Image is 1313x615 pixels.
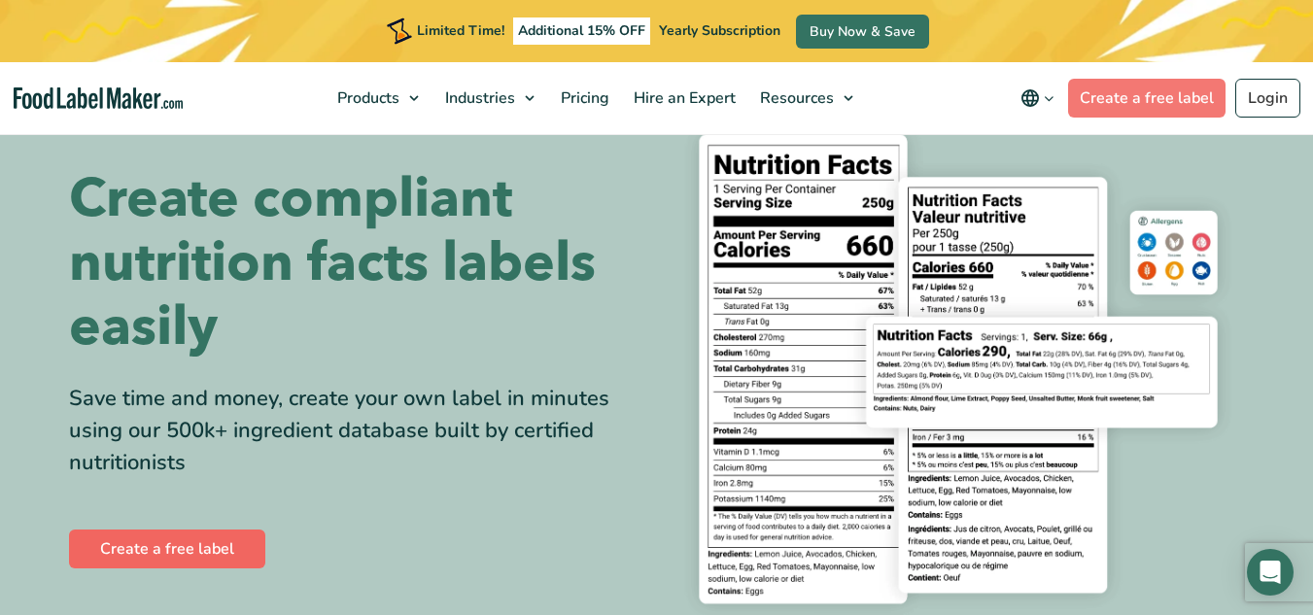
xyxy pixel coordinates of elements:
a: Products [326,62,429,134]
span: Industries [439,87,517,109]
div: Save time and money, create your own label in minutes using our 500k+ ingredient database built b... [69,383,642,479]
h1: Create compliant nutrition facts labels easily [69,167,642,359]
a: Pricing [549,62,617,134]
a: Industries [433,62,544,134]
span: Hire an Expert [628,87,738,109]
a: Create a free label [1068,79,1226,118]
a: Login [1235,79,1300,118]
span: Pricing [555,87,611,109]
a: Resources [748,62,863,134]
span: Yearly Subscription [659,21,780,40]
span: Products [331,87,401,109]
a: Create a free label [69,530,265,568]
span: Additional 15% OFF [513,17,650,45]
div: Open Intercom Messenger [1247,549,1294,596]
span: Limited Time! [417,21,504,40]
a: Hire an Expert [622,62,743,134]
a: Buy Now & Save [796,15,929,49]
span: Resources [754,87,836,109]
